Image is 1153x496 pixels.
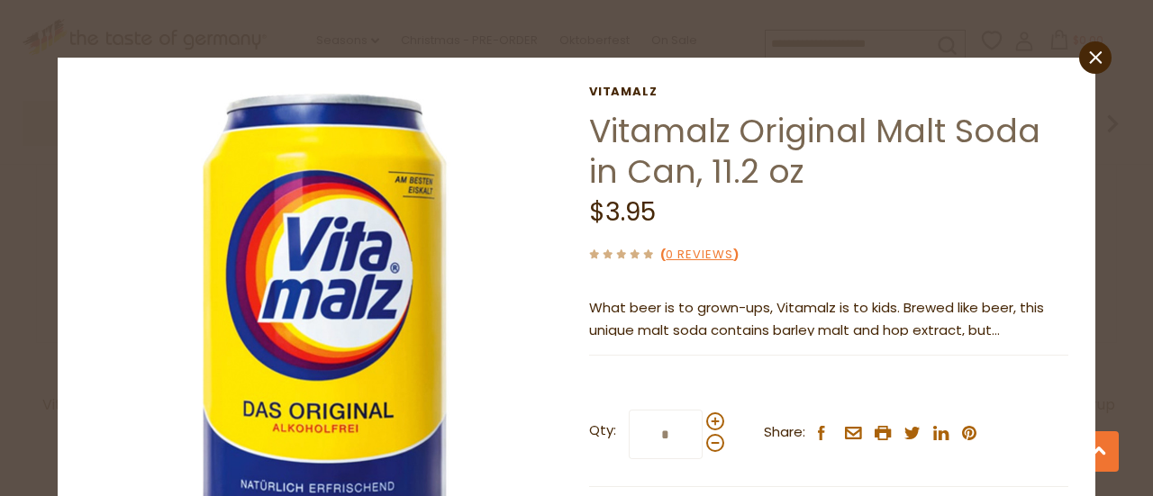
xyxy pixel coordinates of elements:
strong: Qty: [589,419,616,442]
a: Vitamalz Original Malt Soda in Can, 11.2 oz [589,108,1040,194]
a: Vitamalz [589,85,1068,99]
p: What beer is to grown-ups, Vitamalz is to kids. Brewed like beer, this unique malt soda contains ... [589,297,1068,342]
span: $3.95 [589,194,656,230]
input: Qty: [629,410,703,459]
span: ( ) [660,246,739,263]
a: 0 Reviews [666,246,733,265]
span: Share: [764,421,805,444]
